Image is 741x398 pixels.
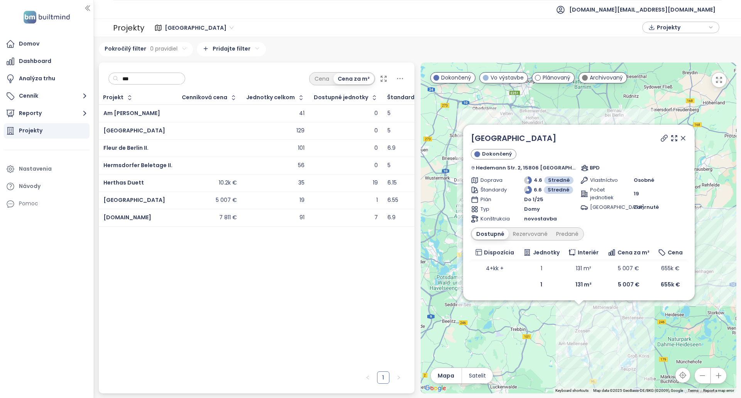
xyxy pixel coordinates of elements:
span: Fleur de Berlin II. [103,144,149,152]
div: 0 [374,162,378,169]
span: BPD [589,164,599,172]
div: Projekt [103,95,123,100]
span: Typ [480,205,507,213]
span: Herthas Duett [103,179,144,186]
button: left [362,371,374,384]
div: 5 [387,127,391,134]
div: Cenníková cena [182,95,227,100]
div: 56 [298,162,305,169]
span: Cena za m² [617,248,649,257]
button: right [392,371,405,384]
td: 1 [519,260,564,276]
button: Keyboard shortcuts [555,388,589,393]
span: Dokončený [482,150,512,158]
div: 91 [299,214,305,221]
span: Projekty [657,22,707,33]
button: Mapa [431,368,462,383]
a: Domov [4,36,90,52]
div: Cena za m² [333,73,374,84]
a: [DOMAIN_NAME] [103,213,151,221]
a: Návody [4,179,90,194]
span: Stredné [548,186,569,194]
span: Domy [524,205,540,213]
span: 4.6 [534,176,542,184]
div: Štandardy [387,95,418,100]
div: 5 [387,110,391,117]
img: Google [423,383,448,393]
div: 6.9 [387,214,396,221]
span: Archivovaný [590,73,623,82]
div: Pokročilý filter [99,42,193,56]
span: Štandardy [480,186,507,194]
div: Pridajte filter [197,42,266,56]
li: 1 [377,371,389,384]
div: 41 [299,110,305,117]
span: Hermsdorfer Beletage II. [103,161,173,169]
div: Nastavenia [19,164,52,174]
a: Terms (opens in new tab) [688,388,699,393]
div: button [646,22,715,33]
span: Map data ©2025 GeoBasis-DE/BKG (©2009), Google [593,388,683,393]
div: Predané [552,229,583,239]
div: 35 [298,180,305,186]
td: 4+kk + [471,260,519,276]
b: 5 007 € [617,281,639,288]
span: [GEOGRAPHIC_DATA] [590,203,616,211]
span: Vo výstavbe [491,73,524,82]
span: Satelit [469,371,486,380]
span: novostavba [524,215,557,223]
div: Cena [310,73,333,84]
a: Open this area in Google Maps (opens a new window) [423,383,448,393]
div: 19 [299,197,305,204]
div: 6.9 [387,145,396,152]
div: Dashboard [19,56,51,66]
span: Konštrukcia [480,215,507,223]
div: Dostupné [472,229,509,239]
button: Cenník [4,88,90,104]
span: Dostupné jednotky [314,95,368,100]
div: 1 [376,197,378,204]
div: 7 811 € [219,214,237,221]
span: Cena [668,248,683,257]
div: Projekty [19,126,42,135]
div: 19 [373,180,378,186]
div: 5 [387,162,391,169]
li: Predchádzajúca strana [362,371,374,384]
div: 10.2k € [219,180,237,186]
span: Doprava [480,176,507,184]
a: Am [PERSON_NAME] [103,109,160,117]
a: [GEOGRAPHIC_DATA] [103,127,165,134]
div: Pomoc [19,199,38,208]
div: Návody [19,181,41,191]
span: Vienna [165,22,233,34]
div: Rezervované [509,229,552,239]
a: Analýza trhu [4,71,90,86]
div: 101 [298,145,305,152]
div: Projekty [113,20,144,36]
div: Domov [19,39,39,49]
span: 19 [633,190,639,198]
button: Satelit [462,368,493,383]
div: 0 [374,145,378,152]
div: Analýza trhu [19,74,55,83]
li: Nasledujúca strana [392,371,405,384]
span: left [365,375,370,380]
div: 129 [296,127,305,134]
a: Nastavenia [4,161,90,177]
span: [DOMAIN_NAME][EMAIL_ADDRESS][DOMAIN_NAME] [569,0,716,19]
div: 0 [374,110,378,117]
span: Dokončený [441,73,471,82]
span: Zahrnuté [633,203,658,211]
div: 0 [374,127,378,134]
img: logo [21,9,72,25]
a: [GEOGRAPHIC_DATA] [103,196,165,204]
span: Dispozícia [484,248,514,257]
b: 655k € [661,281,680,288]
a: Projekty [4,123,90,139]
button: Reporty [4,106,90,121]
span: Vlastníctvo [590,176,616,184]
div: Pomoc [4,196,90,212]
